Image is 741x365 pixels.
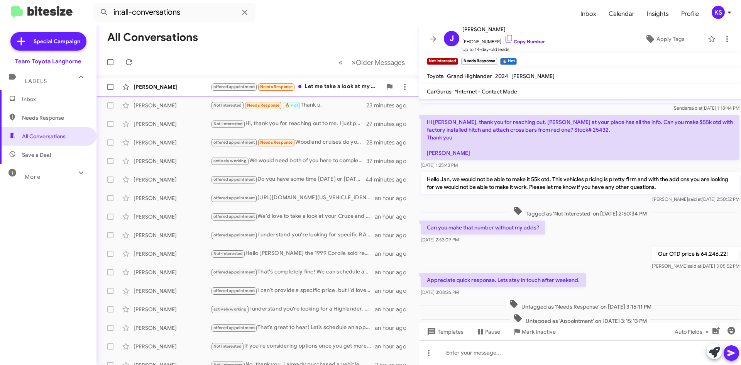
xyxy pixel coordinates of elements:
div: [PERSON_NAME] [134,268,211,276]
span: said at [689,105,702,111]
span: J [450,32,454,45]
div: [PERSON_NAME] [134,306,211,313]
button: Next [347,54,409,70]
div: Woodland cruises do you have in stock? I don't want the 1958 edition. [211,138,366,147]
a: Insights [641,3,675,25]
span: Not-Interested [213,251,243,256]
div: [PERSON_NAME] [134,176,211,183]
span: Not Interested [213,344,242,349]
div: 23 minutes ago [366,102,413,109]
p: Can you make that number without my adds? [421,221,545,234]
span: offered appointment [213,270,255,275]
span: offered appointment [213,233,255,238]
span: offered appointment [213,288,255,293]
button: Apply Tags [625,32,704,46]
span: Special Campaign [34,37,80,45]
div: an hour ago [375,324,413,332]
span: Untagged as 'Appointment' on [DATE] 3:15:13 PM [510,314,650,325]
div: Team Toyota Langhorne [15,58,81,65]
span: CarGurus [427,88,452,95]
span: [DATE] 1:25:43 PM [421,162,458,168]
a: Special Campaign [10,32,86,51]
div: [PERSON_NAME] [134,213,211,221]
input: Search [93,3,255,22]
p: Appreciate quick response. Lets stay in touch after weekend. [421,273,586,287]
span: Needs Response [260,140,293,145]
span: Untagged as 'Needs Response' on [DATE] 3:15:11 PM [506,299,655,311]
span: actively working [213,158,247,163]
a: Copy Number [504,39,545,44]
div: [PERSON_NAME] [134,324,211,332]
div: an hour ago [375,213,413,221]
div: [PERSON_NAME] [134,231,211,239]
span: Save a Deal [22,151,51,159]
span: Older Messages [356,58,405,67]
div: That’s great to hear! Let’s schedule an appointment for you to bring in your Sierra 1500 so we ca... [211,323,375,332]
span: More [25,173,41,180]
div: [PERSON_NAME] [134,194,211,202]
span: Not Interested [213,103,242,108]
span: All Conversations [22,132,66,140]
div: an hour ago [375,306,413,313]
span: offered appointment [213,177,255,182]
span: Apply Tags [656,32,685,46]
span: » [352,58,356,67]
div: [PERSON_NAME] [134,157,211,165]
span: Auto Fields [675,325,712,339]
span: « [338,58,343,67]
div: an hour ago [375,194,413,202]
span: Labels [25,78,47,85]
div: [PERSON_NAME] [134,343,211,350]
p: Hello Jan, we would not be able to make it 55k otd. This vehicles pricing is pretty firm and with... [421,172,739,194]
div: 28 minutes ago [366,139,413,146]
div: an hour ago [375,250,413,258]
div: [PERSON_NAME] [134,287,211,295]
p: Our OTD price is 64,246.22! [652,247,739,261]
span: 🔥 Hot [285,103,298,108]
span: [PERSON_NAME] [511,73,555,80]
div: I understand you're looking for a Highlander. Let's schedule a time for you to visit and check ou... [211,305,375,314]
span: offered appointment [213,84,255,89]
span: 2024 [495,73,508,80]
span: offered appointment [213,140,255,145]
div: an hour ago [375,231,413,239]
button: Mark Inactive [506,325,562,339]
div: That's completely fine! We can schedule an appointment for next week to discuss buying your vehic... [211,268,375,277]
span: Toyota [427,73,444,80]
button: KS [705,6,733,19]
a: Profile [675,3,705,25]
button: Previous [334,54,347,70]
span: [PERSON_NAME] [462,25,545,34]
span: Needs Response [260,84,293,89]
span: *Internet - Contact Made [455,88,517,95]
div: Hello [PERSON_NAME] the 1999 Corolla sold recently! Please let me know if another vehicle interes... [211,249,375,258]
div: [PERSON_NAME] [134,139,211,146]
button: Templates [419,325,470,339]
span: Not-Interested [213,121,243,126]
nav: Page navigation example [334,54,409,70]
div: Thank u. [211,101,366,110]
span: actively working [213,307,247,312]
div: an hour ago [375,268,413,276]
small: Needs Response [461,58,497,65]
span: Needs Response [22,114,88,122]
span: offered appointment [213,325,255,330]
a: Calendar [602,3,641,25]
small: Not Interested [427,58,458,65]
div: KS [712,6,725,19]
span: Templates [425,325,464,339]
span: said at [688,263,701,269]
div: [URL][DOMAIN_NAME][US_VEHICLE_IDENTIFICATION_NUMBER] [211,194,375,202]
div: [PERSON_NAME] [134,83,211,91]
div: Do you have some time [DATE] or [DATE] to stop by the dealership for more details/ [211,175,366,184]
div: I can't provide a specific price, but I'd love for you to bring your Escape in for an evaluation.... [211,286,375,295]
span: Grand Highlander [447,73,492,80]
div: Hi, thank you for reaching out to me. I just purchased a Sienna. [211,119,366,128]
span: [PERSON_NAME] [DATE] 3:05:52 PM [652,263,739,269]
div: [PERSON_NAME] [134,120,211,128]
p: Hi [PERSON_NAME], thank you for reaching out. [PERSON_NAME] at your place has all the info. Can y... [421,115,739,160]
div: Let me take a look at my calendar [211,82,382,91]
div: [PERSON_NAME] [134,102,211,109]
